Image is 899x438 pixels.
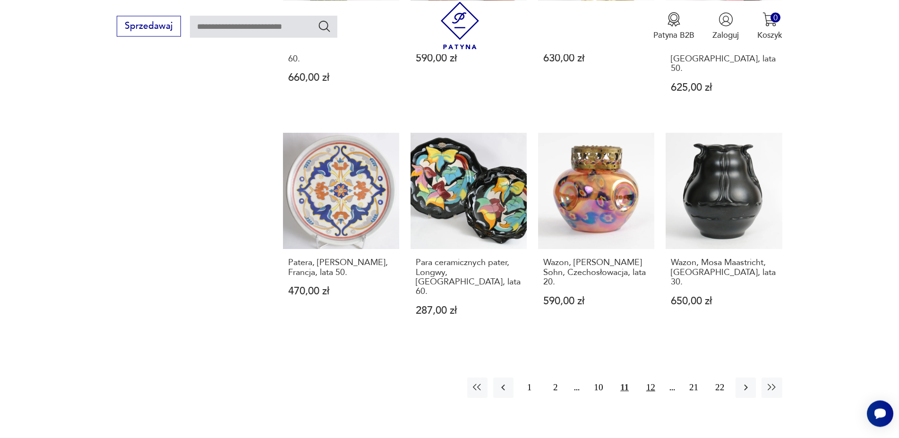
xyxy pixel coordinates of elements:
button: Zaloguj [712,12,739,40]
img: Ikona koszyka [762,12,777,26]
button: Patyna B2B [653,12,694,40]
img: Patyna - sklep z meblami i dekoracjami vintage [436,1,484,49]
button: 11 [615,378,635,398]
p: Zaloguj [712,29,739,40]
button: 21 [684,378,704,398]
a: Wazon, Wilhelm Kralik Sohn, Czechosłowacja, lata 20.Wazon, [PERSON_NAME] Sohn, Czechosłowacja, la... [538,133,654,338]
button: 1 [519,378,539,398]
button: Sprzedawaj [117,16,180,36]
h3: Wazon, Mosa Maastricht, [GEOGRAPHIC_DATA], lata 30. [671,258,777,287]
p: 590,00 zł [543,296,650,306]
a: Wazon, Mosa Maastricht, Holandia, lata 30.Wazon, Mosa Maastricht, [GEOGRAPHIC_DATA], lata 30.650,... [666,133,782,338]
h3: Cooler do wina, Bay Keramik, [GEOGRAPHIC_DATA], lata 60. [288,25,394,64]
h3: Patera, [PERSON_NAME], Francja, lata 50. [288,258,394,277]
button: 0Koszyk [757,12,782,40]
p: 625,00 zł [671,83,777,93]
p: 650,00 zł [671,296,777,306]
h3: Wazon, [PERSON_NAME] Sohn, Czechosłowacja, lata 20. [543,258,650,287]
p: 660,00 zł [288,73,394,83]
img: Ikona medalu [667,12,681,26]
a: Para ceramicznych pater, Longwy, Francja, lata 60.Para ceramicznych pater, Longwy, [GEOGRAPHIC_DA... [411,133,527,338]
iframe: Smartsupp widget button [867,400,893,427]
p: 470,00 zł [288,286,394,296]
p: Koszyk [757,29,782,40]
p: 287,00 zł [416,306,522,316]
button: Szukaj [317,19,331,33]
div: 0 [771,12,780,22]
h3: Para ceramicznych pater, Longwy, [GEOGRAPHIC_DATA], lata 60. [416,258,522,297]
img: Ikonka użytkownika [719,12,733,26]
p: 590,00 zł [416,53,522,63]
button: 12 [641,378,661,398]
p: Patyna B2B [653,29,694,40]
h3: Serwis kawowy, proj. [PERSON_NAME], Cerenne Vallauris, [GEOGRAPHIC_DATA], lata 50. [671,25,777,73]
a: Sprzedawaj [117,23,180,30]
button: 2 [545,378,565,398]
a: Ikona medaluPatyna B2B [653,12,694,40]
button: 22 [710,378,730,398]
a: Patera, Giraud Vallauris, Francja, lata 50.Patera, [PERSON_NAME], Francja, lata 50.470,00 zł [283,133,399,338]
button: 10 [588,378,608,398]
p: 630,00 zł [543,53,650,63]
